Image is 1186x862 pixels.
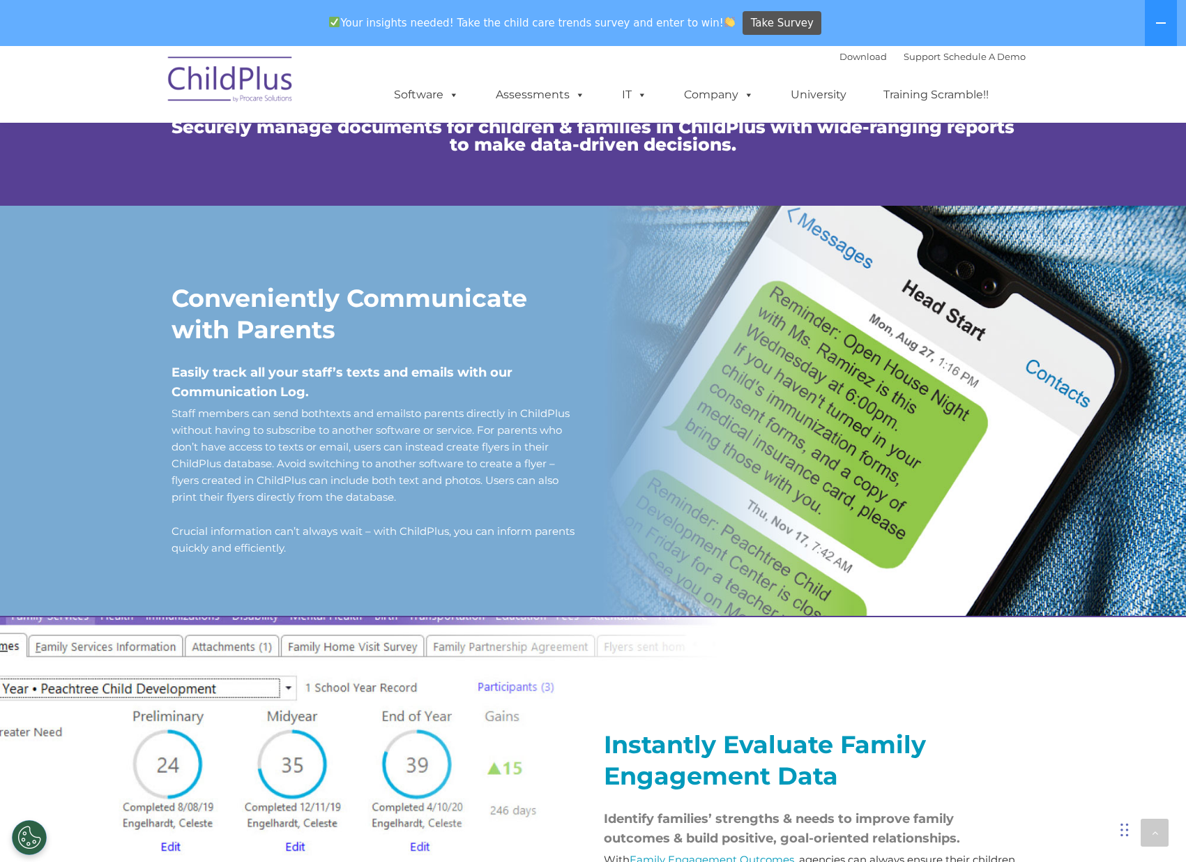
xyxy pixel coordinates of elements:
[482,81,599,109] a: Assessments
[839,51,887,62] a: Download
[751,11,814,36] span: Take Survey
[326,407,411,420] a: texts and emails
[172,116,1014,155] span: Securely manage documents for children & families in ChildPlus with wide-ranging reports to make ...
[329,17,340,27] img: ✅
[724,17,735,27] img: 👏
[670,81,768,109] a: Company
[12,820,47,855] button: Cookies Settings
[943,51,1026,62] a: Schedule A Demo
[324,9,741,36] span: Your insights needed! Take the child care trends survey and enter to win!
[869,81,1003,109] a: Training Scramble!!
[839,51,1026,62] font: |
[172,283,527,345] strong: Conveniently Communicate with Parents
[608,81,661,109] a: IT
[380,81,473,109] a: Software
[1116,795,1186,862] iframe: Chat Widget
[777,81,860,109] a: University
[743,11,821,36] a: Take Survey
[172,524,575,554] span: Crucial information can’t always wait – with ChildPlus, you can inform parents quickly and effici...
[604,729,926,791] strong: Instantly Evaluate Family Engagement Data
[161,47,301,116] img: ChildPlus by Procare Solutions
[904,51,941,62] a: Support
[172,407,570,504] span: Staff members can send both to parents directly in ChildPlus without having to subscribe to anoth...
[1120,809,1129,851] div: Drag
[604,811,960,846] span: Identify families’ strengths & needs to improve family outcomes & build positive, goal-oriented r...
[172,365,512,400] span: Easily track all your staff’s texts and emails with our Communication Log.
